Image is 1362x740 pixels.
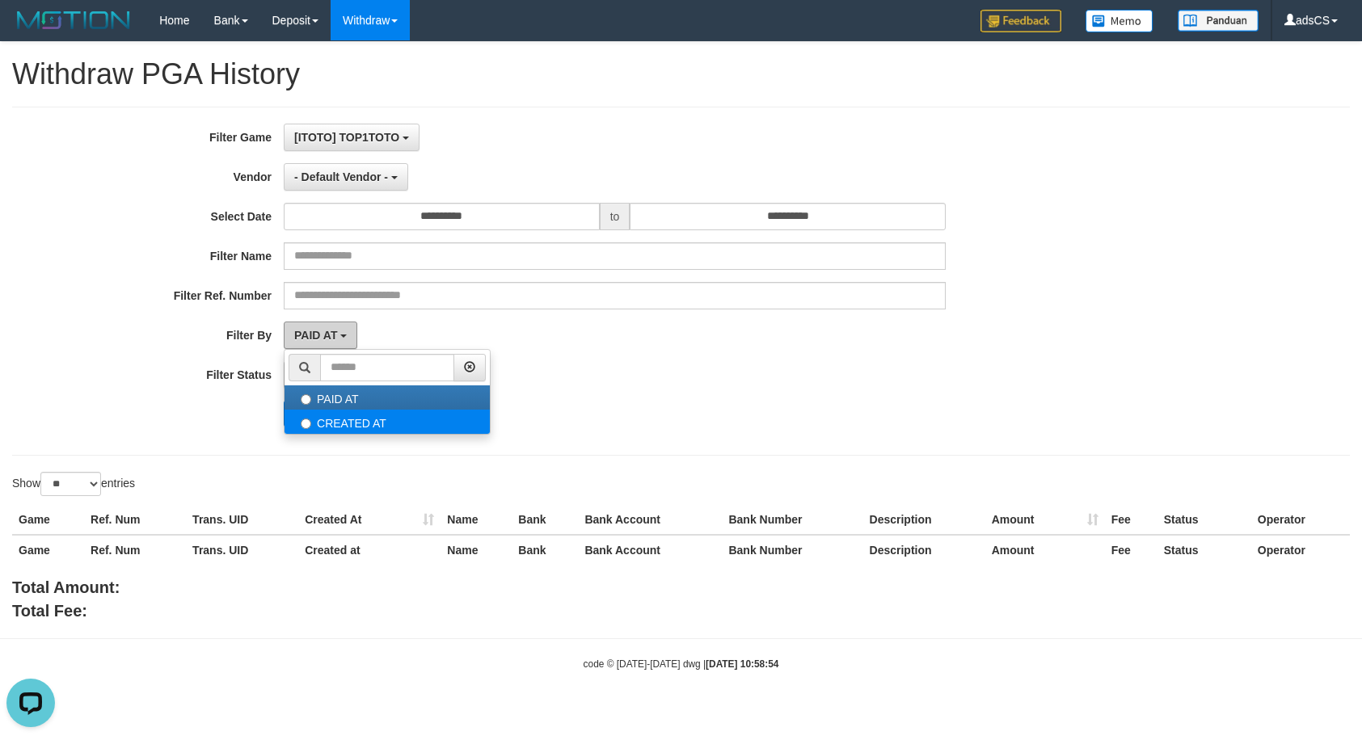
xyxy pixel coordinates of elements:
img: MOTION_logo.png [12,8,135,32]
span: [ITOTO] TOP1TOTO [294,131,399,144]
th: Fee [1105,535,1157,565]
th: Bank [512,505,578,535]
img: panduan.png [1178,10,1259,32]
button: [ITOTO] TOP1TOTO [284,124,420,151]
th: Created At [298,505,441,535]
th: Ref. Num [84,505,186,535]
th: Bank Number [722,505,862,535]
th: Bank Number [722,535,862,565]
input: PAID AT [301,394,311,405]
th: Description [863,535,985,565]
label: PAID AT [285,385,490,410]
th: Bank Account [578,535,722,565]
button: - Default Vendor - [284,163,408,191]
th: Operator [1251,535,1350,565]
select: Showentries [40,472,101,496]
th: Game [12,505,84,535]
img: Button%20Memo.svg [1086,10,1153,32]
button: PAID AT [284,322,357,349]
th: Operator [1251,505,1350,535]
label: CREATED AT [285,410,490,434]
img: Feedback.jpg [980,10,1061,32]
th: Bank Account [578,505,722,535]
button: Open LiveChat chat widget [6,6,55,55]
th: Ref. Num [84,535,186,565]
th: Status [1157,505,1251,535]
th: Status [1157,535,1251,565]
th: Description [863,505,985,535]
b: Total Fee: [12,602,87,620]
th: Name [441,535,512,565]
th: Bank [512,535,578,565]
h1: Withdraw PGA History [12,58,1350,90]
input: CREATED AT [301,418,311,429]
b: Total Amount: [12,578,120,596]
th: Created at [298,535,441,565]
span: PAID AT [294,329,337,342]
th: Trans. UID [186,505,298,535]
span: to [600,203,630,230]
th: Name [441,505,512,535]
th: Amount [985,505,1105,535]
th: Trans. UID [186,535,298,565]
small: code © [DATE]-[DATE] dwg | [584,658,779,670]
label: Show entries [12,472,135,496]
span: - Default Vendor - [294,170,388,183]
strong: [DATE] 10:58:54 [706,658,778,670]
th: Game [12,535,84,565]
th: Fee [1105,505,1157,535]
th: Amount [985,535,1105,565]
